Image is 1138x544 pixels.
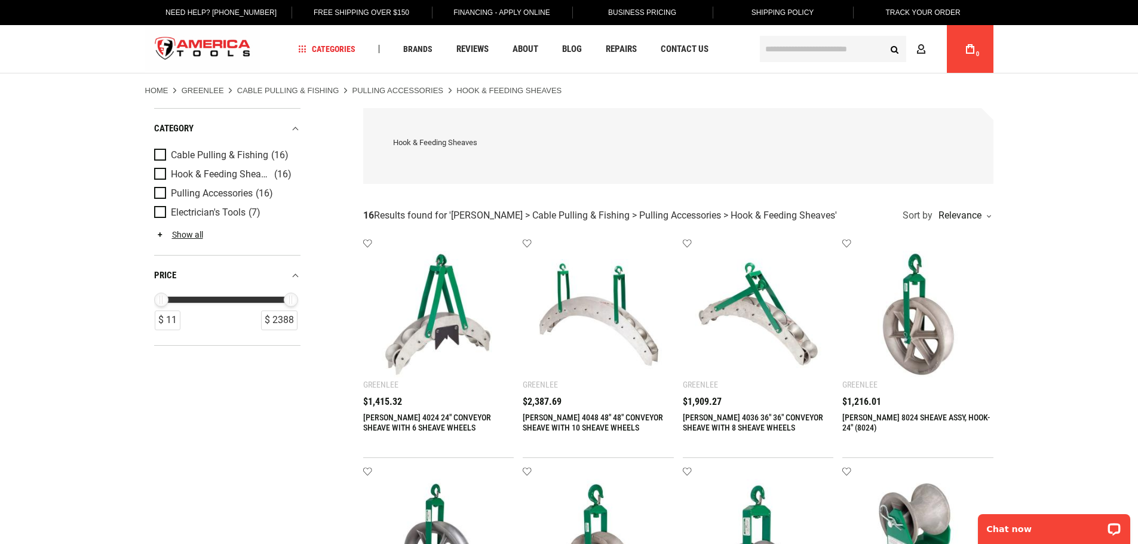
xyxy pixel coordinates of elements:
a: Categories [293,41,361,57]
a: GREENLEE [182,85,224,96]
div: Greenlee [683,380,718,389]
a: Electrician's Tools (7) [154,206,297,219]
span: Reviews [456,45,489,54]
div: Greenlee [363,380,398,389]
span: 0 [976,51,980,57]
span: [PERSON_NAME] > Cable Pulling & Fishing > Pulling Accessories > Hook & Feeding Sheaves [451,210,835,221]
span: $1,909.27 [683,397,722,407]
img: GREENLEE 4036 36 [695,251,822,378]
img: GREENLEE 8024 SHEAVE ASSY, HOOK-24 [854,251,981,378]
span: (7) [249,208,260,218]
div: Relevance [935,211,990,220]
a: Repairs [600,41,642,57]
span: Hook & Feeding Sheaves [171,169,271,180]
a: Cable Pulling & Fishing (16) [154,149,297,162]
img: GREENLEE 4048 48 [535,251,662,378]
a: Brands [398,41,438,57]
div: price [154,268,300,284]
img: GREENLEE 4024 24 [375,251,502,378]
a: store logo [145,27,261,72]
span: Categories [298,45,355,53]
span: Pulling Accessories [171,188,253,199]
a: Cable Pulling & Fishing [237,85,339,96]
span: About [513,45,538,54]
a: Hook & Feeding Sheaves (16) [154,168,297,181]
span: Sort by [903,211,933,220]
span: (16) [256,189,273,199]
img: America Tools [145,27,261,72]
a: Reviews [451,41,494,57]
a: [PERSON_NAME] 8024 SHEAVE ASSY, HOOK-24" (8024) [842,413,990,432]
div: $ 11 [155,311,180,330]
div: category [154,121,300,137]
span: Repairs [606,45,637,54]
div: Greenlee [523,380,558,389]
a: Pulling Accessories [352,85,443,96]
strong: Hook & Feeding Sheaves [456,86,562,95]
strong: 16 [363,210,374,221]
a: Blog [557,41,587,57]
span: Shipping Policy [751,8,814,17]
span: $1,216.01 [842,397,881,407]
a: Home [145,85,168,96]
span: Electrician's Tools [171,207,246,218]
span: (16) [274,170,292,180]
span: Cable Pulling & Fishing [171,150,268,161]
div: Greenlee [842,380,878,389]
a: [PERSON_NAME] 4036 36" 36" CONVEYOR SHEAVE WITH 8 SHEAVE WHEELS [683,413,823,432]
a: Show all [154,230,203,239]
a: About [507,41,544,57]
button: Search [884,38,906,60]
div: Hook & Feeding Sheaves [393,138,964,148]
iframe: LiveChat chat widget [970,506,1138,544]
div: Product Filters [154,108,300,346]
div: $ 2388 [261,311,297,330]
span: $2,387.69 [523,397,562,407]
a: Pulling Accessories (16) [154,187,297,200]
span: Brands [403,45,432,53]
span: Blog [562,45,582,54]
span: $1,415.32 [363,397,402,407]
a: 0 [959,25,981,73]
a: [PERSON_NAME] 4024 24" CONVEYOR SHEAVE WITH 6 SHEAVE WHEELS [363,413,491,432]
a: [PERSON_NAME] 4048 48" 48" CONVEYOR SHEAVE WITH 10 SHEAVE WHEELS [523,413,663,432]
a: Contact Us [655,41,714,57]
span: Contact Us [661,45,708,54]
div: Results found for ' ' [363,210,837,222]
span: (16) [271,150,289,161]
